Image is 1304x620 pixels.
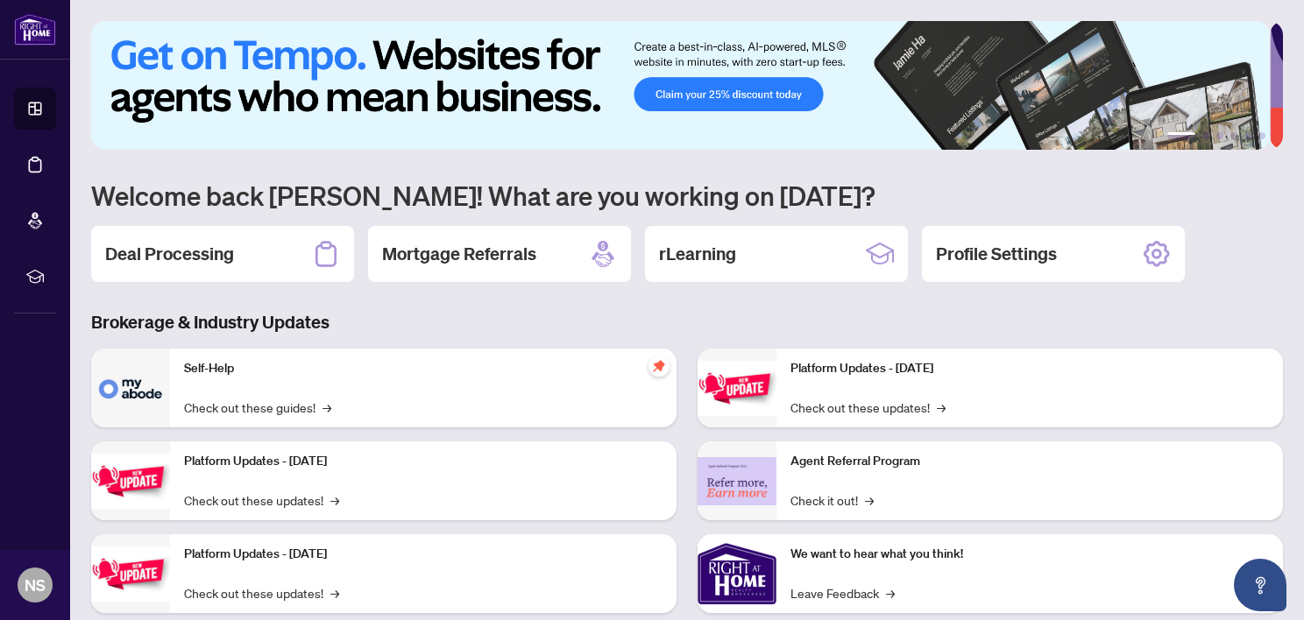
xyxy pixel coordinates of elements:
span: → [937,398,946,417]
a: Check out these updates!→ [184,583,339,602]
img: Platform Updates - June 23, 2025 [698,361,776,416]
span: pushpin [648,356,670,377]
a: Check out these guides!→ [184,398,331,417]
h2: Deal Processing [105,242,234,266]
h2: Profile Settings [936,242,1057,266]
button: 2 [1202,132,1209,139]
img: Slide 0 [91,21,1270,150]
img: Self-Help [91,349,170,427]
p: We want to hear what you think! [790,545,1269,564]
a: Check out these updates!→ [184,490,339,510]
img: Platform Updates - July 21, 2025 [91,546,170,602]
img: Agent Referral Program [698,457,776,505]
button: 4 [1230,132,1237,139]
img: logo [14,13,56,46]
img: Platform Updates - September 16, 2025 [91,454,170,509]
button: Open asap [1234,559,1286,611]
button: 1 [1167,132,1195,139]
span: → [886,583,895,602]
h2: rLearning [659,242,736,266]
h3: Brokerage & Industry Updates [91,310,1283,335]
a: Check out these updates!→ [790,398,946,417]
span: → [865,490,874,510]
button: 6 [1258,132,1265,139]
h2: Mortgage Referrals [382,242,536,266]
span: NS [25,573,46,597]
a: Check it out!→ [790,490,874,510]
h1: Welcome back [PERSON_NAME]! What are you working on [DATE]? [91,179,1283,212]
p: Platform Updates - [DATE] [184,452,663,471]
span: → [322,398,331,417]
button: 3 [1216,132,1223,139]
span: → [330,583,339,602]
a: Leave Feedback→ [790,583,895,602]
p: Platform Updates - [DATE] [790,359,1269,378]
img: We want to hear what you think! [698,534,776,613]
p: Platform Updates - [DATE] [184,545,663,564]
p: Agent Referral Program [790,452,1269,471]
span: → [330,490,339,510]
button: 5 [1244,132,1251,139]
p: Self-Help [184,359,663,378]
